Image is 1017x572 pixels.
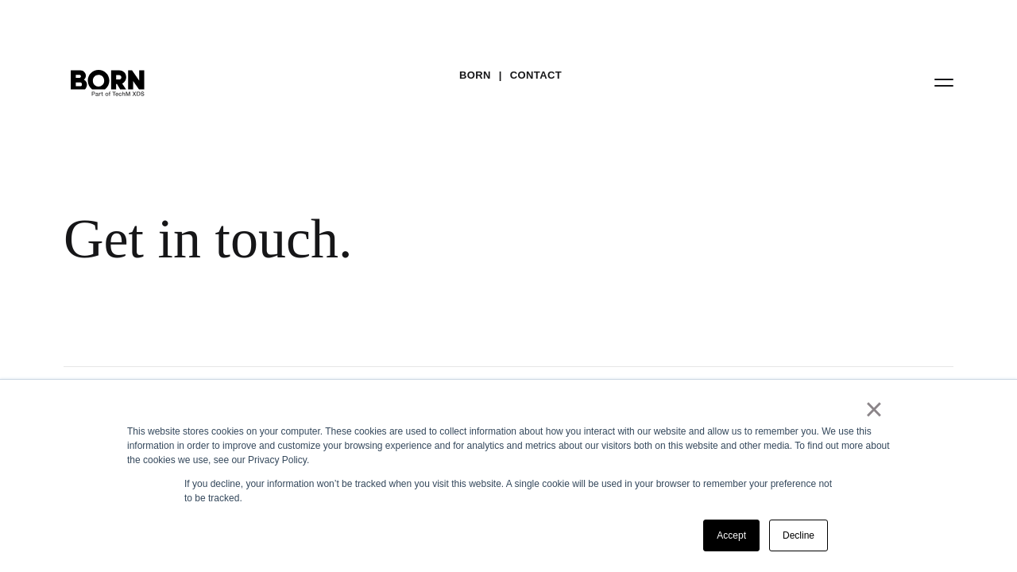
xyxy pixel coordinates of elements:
a: Accept [703,520,760,551]
a: BORN [459,64,491,87]
a: Decline [769,520,828,551]
a: Contact [510,64,562,87]
div: Get in touch. [64,207,953,272]
p: If you decline, your information won’t be tracked when you visit this website. A single cookie wi... [184,477,833,505]
div: This website stores cookies on your computer. These cookies are used to collect information about... [127,424,890,467]
a: × [864,402,884,416]
button: Open [925,65,963,99]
